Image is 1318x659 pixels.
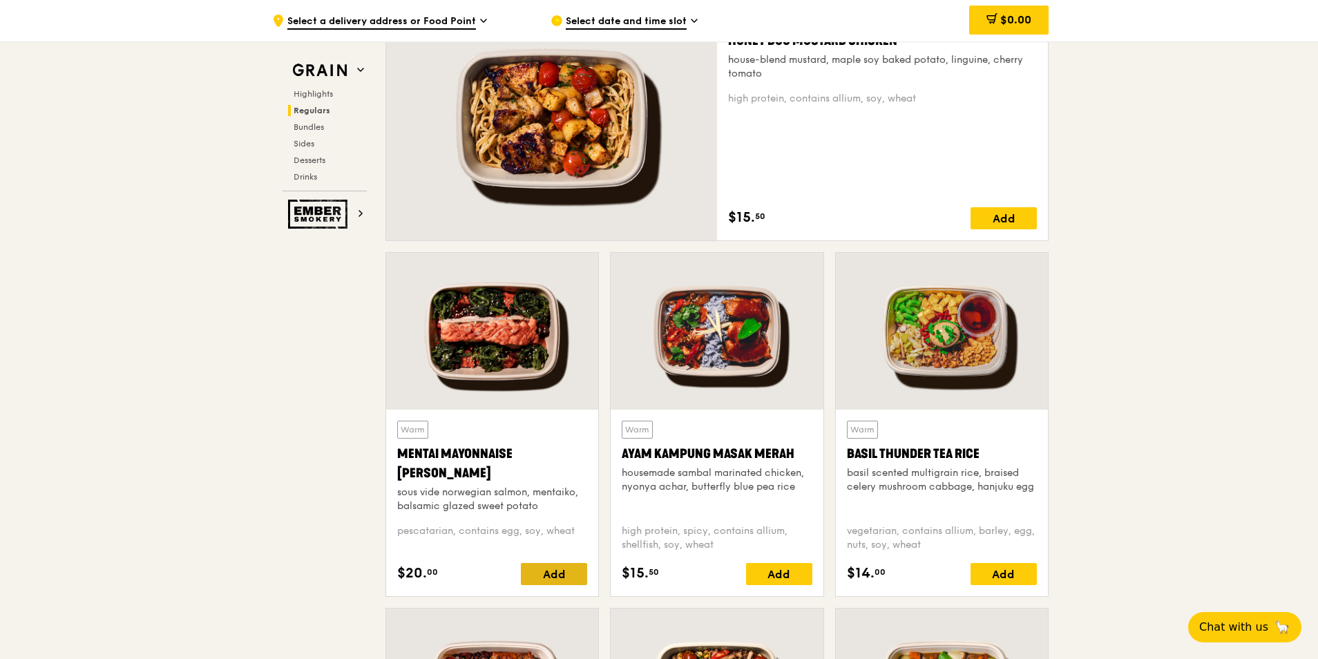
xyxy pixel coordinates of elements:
span: Bundles [294,122,324,132]
span: 50 [649,566,659,577]
div: house-blend mustard, maple soy baked potato, linguine, cherry tomato [728,53,1037,81]
span: 🦙 [1274,619,1290,636]
div: pescatarian, contains egg, soy, wheat [397,524,587,552]
div: high protein, spicy, contains allium, shellfish, soy, wheat [622,524,812,552]
div: Warm [622,421,653,439]
span: Regulars [294,106,330,115]
span: $0.00 [1000,13,1031,26]
span: Sides [294,139,314,149]
div: housemade sambal marinated chicken, nyonya achar, butterfly blue pea rice [622,466,812,494]
div: high protein, contains allium, soy, wheat [728,92,1037,106]
span: 50 [755,211,765,222]
span: Highlights [294,89,333,99]
div: Add [521,563,587,585]
div: Basil Thunder Tea Rice [847,444,1037,464]
div: Add [971,207,1037,229]
div: Mentai Mayonnaise [PERSON_NAME] [397,444,587,483]
span: $14. [847,563,875,584]
div: vegetarian, contains allium, barley, egg, nuts, soy, wheat [847,524,1037,552]
div: basil scented multigrain rice, braised celery mushroom cabbage, hanjuku egg [847,466,1037,494]
img: Ember Smokery web logo [288,200,352,229]
span: $15. [622,563,649,584]
span: 00 [427,566,438,577]
div: Add [971,563,1037,585]
span: Chat with us [1199,619,1268,636]
div: sous vide norwegian salmon, mentaiko, balsamic glazed sweet potato [397,486,587,513]
span: $15. [728,207,755,228]
button: Chat with us🦙 [1188,612,1301,642]
span: Drinks [294,172,317,182]
img: Grain web logo [288,58,352,83]
div: Add [746,563,812,585]
div: Warm [847,421,878,439]
span: 00 [875,566,886,577]
span: Select a delivery address or Food Point [287,15,476,30]
span: $20. [397,563,427,584]
div: Ayam Kampung Masak Merah [622,444,812,464]
span: Desserts [294,155,325,165]
div: Warm [397,421,428,439]
span: Select date and time slot [566,15,687,30]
